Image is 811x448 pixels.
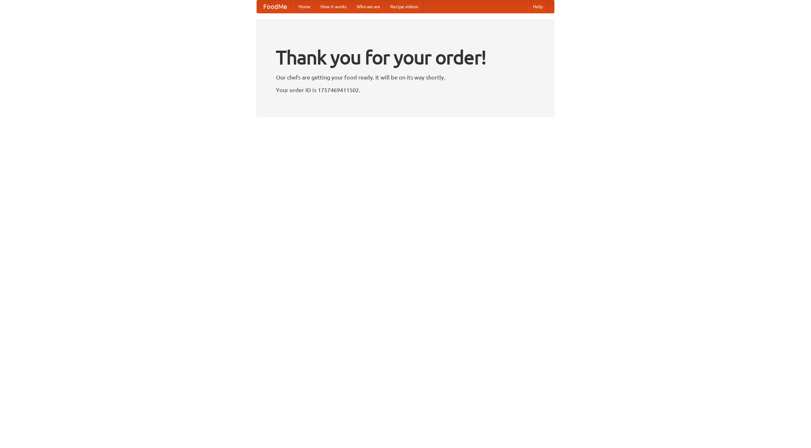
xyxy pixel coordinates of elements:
p: Our chefs are getting your food ready. It will be on its way shortly. [276,73,535,82]
a: How it works [316,0,352,13]
a: Who we are [352,0,385,13]
h1: Thank you for your order! [276,42,535,73]
p: Your order ID is 1757469411502. [276,85,535,95]
a: Home [293,0,316,13]
a: FoodMe [257,0,293,13]
a: Help [528,0,548,13]
a: Recipe videos [385,0,423,13]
